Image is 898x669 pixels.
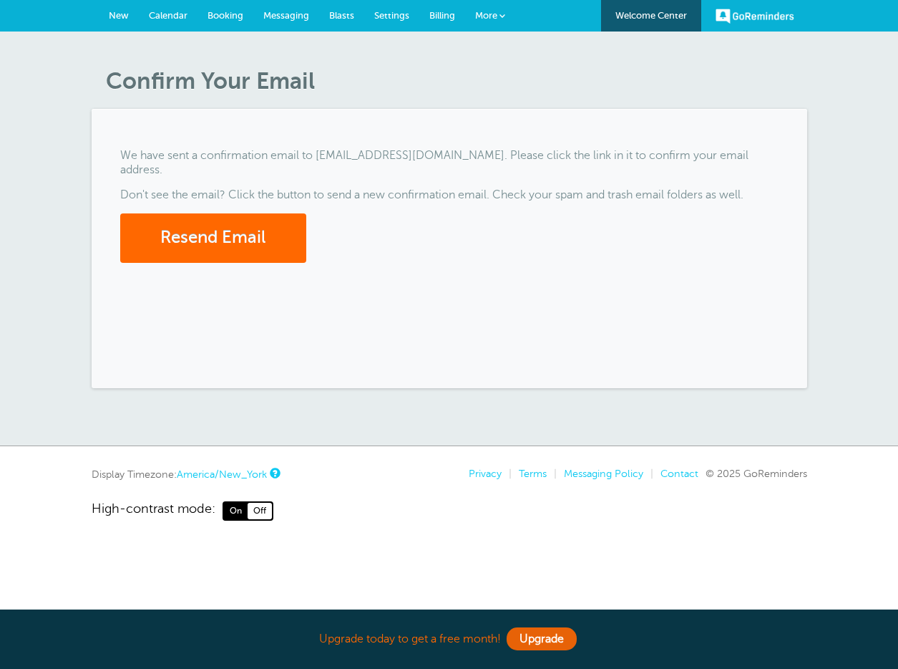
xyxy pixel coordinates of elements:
[120,188,779,202] p: Don't see the email? Click the button to send a new confirmation email. Check your spam and trash...
[109,10,129,21] span: New
[92,501,215,520] span: High-contrast mode:
[92,468,278,481] div: Display Timezone:
[120,213,306,263] button: Resend Email
[429,10,455,21] span: Billing
[329,10,354,21] span: Blasts
[374,10,409,21] span: Settings
[248,503,272,519] span: Off
[92,501,807,520] a: High-contrast mode: On Off
[469,468,502,479] a: Privacy
[547,468,557,480] li: |
[177,468,267,480] a: America/New_York
[106,67,807,95] h1: Confirm Your Email
[502,468,512,480] li: |
[208,10,243,21] span: Booking
[149,10,187,21] span: Calendar
[643,468,653,480] li: |
[263,10,309,21] span: Messaging
[660,468,698,479] a: Contact
[706,468,807,479] span: © 2025 GoReminders
[519,468,547,479] a: Terms
[475,10,497,21] span: More
[92,624,807,655] div: Upgrade today to get a free month!
[564,468,643,479] a: Messaging Policy
[224,503,248,519] span: On
[507,627,577,650] a: Upgrade
[270,468,278,478] a: This is the timezone being used to display dates and times to you on this device. Click the timez...
[120,149,779,176] p: We have sent a confirmation email to [EMAIL_ADDRESS][DOMAIN_NAME]. Please click the link in it to...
